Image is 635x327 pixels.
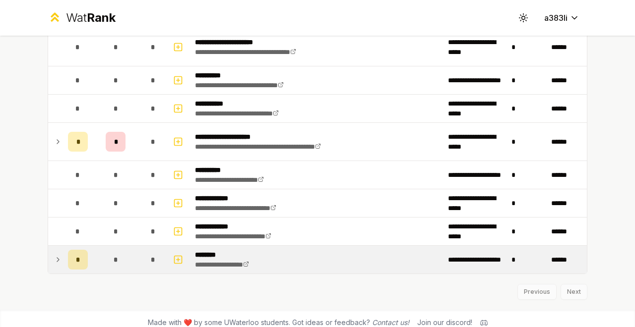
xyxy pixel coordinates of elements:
[536,9,587,27] button: a383li
[87,10,116,25] span: Rank
[544,12,568,24] span: a383li
[48,10,116,26] a: WatRank
[372,318,409,327] a: Contact us!
[66,10,116,26] div: Wat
